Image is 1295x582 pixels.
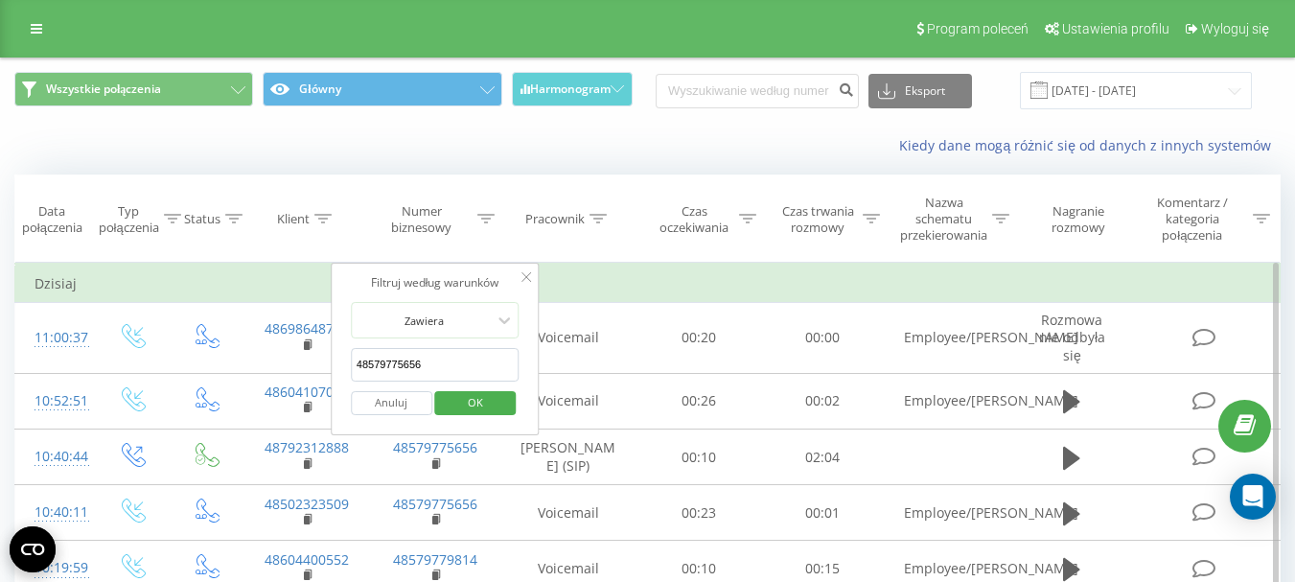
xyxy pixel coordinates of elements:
[351,273,520,292] div: Filtruj według warunków
[761,430,885,485] td: 02:04
[885,303,1013,374] td: Employee/[PERSON_NAME]
[46,81,161,97] span: Wszystkie połączenia
[637,303,761,374] td: 00:20
[15,265,1281,303] td: Dzisiaj
[761,303,885,374] td: 00:00
[393,550,477,569] a: 48579779814
[371,203,473,236] div: Numer biznesowy
[449,387,502,417] span: OK
[1136,195,1248,244] div: Komentarz / kategoria połączenia
[10,526,56,572] button: Open CMP widget
[351,391,432,415] button: Anuluj
[900,195,987,244] div: Nazwa schematu przekierowania
[868,74,972,108] button: Eksport
[99,203,159,236] div: Typ połączenia
[15,203,89,236] div: Data połączenia
[265,383,349,401] a: 48604107003
[1039,311,1105,363] span: Rozmowa nie odbyła się
[393,438,477,456] a: 48579775656
[265,495,349,513] a: 48502323509
[277,211,310,227] div: Klient
[1030,203,1127,236] div: Nagranie rozmowy
[655,203,734,236] div: Czas oczekiwania
[263,72,501,106] button: Główny
[265,319,349,338] a: 48698648719
[35,494,75,531] div: 10:40:11
[530,82,611,96] span: Harmonogram
[1230,474,1276,520] div: Open Intercom Messenger
[393,495,477,513] a: 48579775656
[885,485,1013,541] td: Employee/[PERSON_NAME]
[35,383,75,420] div: 10:52:51
[265,438,349,456] a: 48792312888
[656,74,859,108] input: Wyszukiwanie według numeru
[761,485,885,541] td: 00:01
[637,373,761,429] td: 00:26
[351,348,520,382] input: Wprowadź wartość
[927,21,1029,36] span: Program poleceń
[35,438,75,476] div: 10:40:44
[885,373,1013,429] td: Employee/[PERSON_NAME]
[14,72,253,106] button: Wszystkie połączenia
[499,485,637,541] td: Voicemail
[899,136,1281,154] a: Kiedy dane mogą różnić się od danych z innych systemów
[499,373,637,429] td: Voicemail
[512,72,634,106] button: Harmonogram
[525,211,585,227] div: Pracownik
[637,485,761,541] td: 00:23
[184,211,220,227] div: Status
[499,430,637,485] td: [PERSON_NAME] (SIP)
[499,303,637,374] td: Voicemail
[778,203,858,236] div: Czas trwania rozmowy
[761,373,885,429] td: 00:02
[637,430,761,485] td: 00:10
[435,391,517,415] button: OK
[35,319,75,357] div: 11:00:37
[265,550,349,569] a: 48604400552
